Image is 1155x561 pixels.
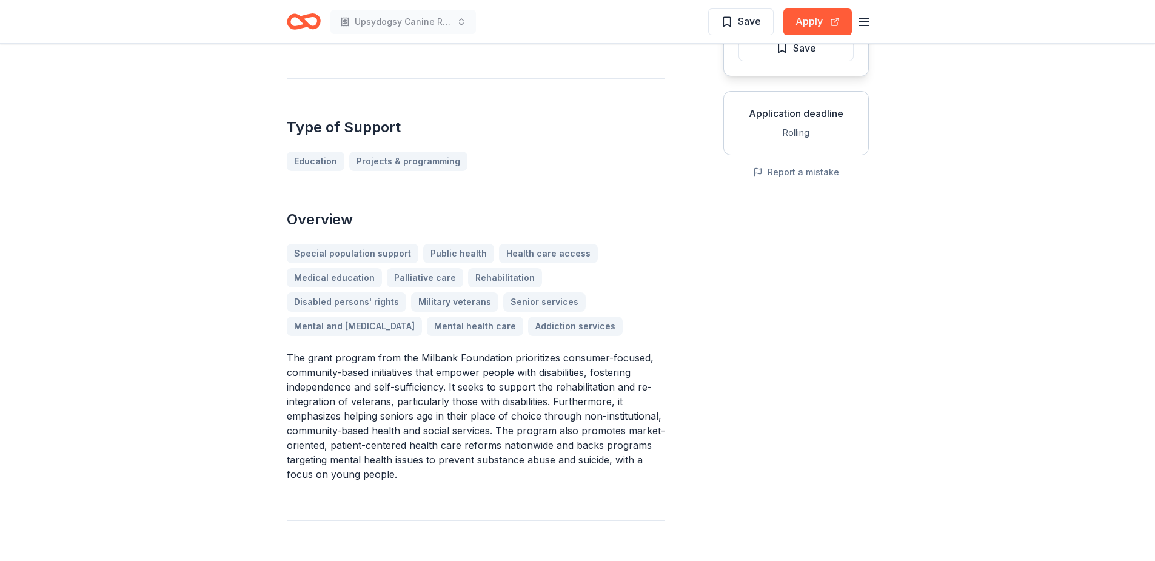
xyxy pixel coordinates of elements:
span: Upsydogsy Canine Rescue [355,15,452,29]
h2: Type of Support [287,118,665,137]
span: Save [738,13,761,29]
button: Upsydogsy Canine Rescue [330,10,476,34]
a: Projects & programming [349,152,467,171]
div: Rolling [734,126,859,140]
button: Save [738,35,854,61]
a: Home [287,7,321,36]
button: Save [708,8,774,35]
button: Report a mistake [753,165,839,180]
a: Education [287,152,344,171]
h2: Overview [287,210,665,229]
span: Save [793,40,816,56]
p: The grant program from the Milbank Foundation prioritizes consumer-focused, community-based initi... [287,351,665,482]
button: Apply [783,8,852,35]
div: Application deadline [734,106,859,121]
